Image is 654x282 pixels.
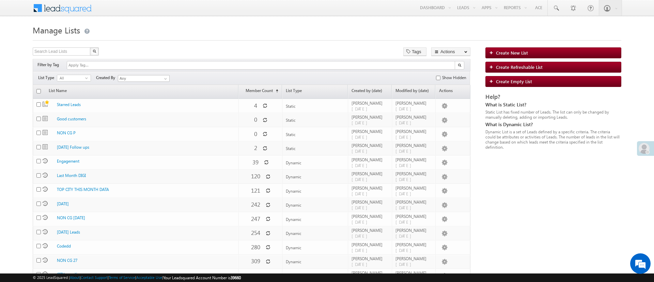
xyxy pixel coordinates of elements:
span: [DATE] [352,176,371,182]
a: Last Month DIGI [57,173,86,178]
span: [PERSON_NAME] [395,157,433,162]
span: select [85,76,91,79]
div: Filter by Tag [37,61,61,69]
a: List Type [282,86,347,99]
span: [DATE] [352,162,371,168]
a: TOP CITY THIS MONTH DATA [57,187,109,192]
span: [PERSON_NAME] [352,256,389,261]
span: © 2025 LeadSquared | | | | | [33,274,241,281]
a: NON CG [DATE] [57,215,85,220]
img: Search [93,49,96,53]
span: Static [286,118,296,123]
span: Static [43,144,48,149]
span: [PERSON_NAME] [395,199,433,205]
span: Dynamic [286,203,301,208]
span: All [57,75,85,81]
span: 120 [251,172,260,180]
a: Show All Items [160,75,169,82]
span: [DATE] [395,247,415,253]
span: Dynamic [286,259,301,264]
span: [DATE] [395,134,415,140]
span: [PERSON_NAME] [352,157,389,162]
img: Search [458,63,461,67]
span: Manage Lists [33,25,80,35]
span: Dynamic [286,217,301,222]
span: Dynamic [43,271,48,277]
span: 280 [251,243,260,251]
span: [DATE] [395,219,415,225]
a: About [70,275,80,280]
span: [PERSON_NAME] [395,185,433,191]
span: [DATE] [395,106,415,112]
span: [PERSON_NAME] [395,115,433,120]
input: Check all records [36,89,41,93]
span: 39 [252,158,259,166]
span: 39660 [231,275,241,280]
span: [PERSON_NAME] [352,143,389,148]
span: Create Empty List [496,78,532,84]
span: Dynamic [43,158,48,163]
span: [DATE] [352,134,371,140]
span: [DATE] [352,205,371,210]
span: Create Refreshable List [496,64,543,70]
span: Dynamic [43,187,48,192]
span: [DATE] [395,162,415,168]
span: Dynamic [43,257,48,263]
span: [PERSON_NAME] [352,270,389,276]
span: [PERSON_NAME] [395,129,433,134]
span: 309 [251,257,260,265]
span: [DATE] [395,120,415,125]
span: [PERSON_NAME] [352,228,389,233]
span: [DATE] [395,261,415,267]
span: [PERSON_NAME] [352,101,389,106]
span: [DATE] [352,120,371,125]
span: [PERSON_NAME] [352,171,389,176]
span: [PERSON_NAME] [395,214,433,219]
span: [DATE] [352,148,371,154]
span: Static [43,130,48,135]
a: CITY specific [57,272,79,277]
a: Terms of Service [109,275,135,280]
span: Dynamic [43,173,48,178]
a: Member Count(sorted ascending) [239,86,282,99]
span: (sorted ascending) [273,88,278,94]
span: Static [286,132,296,137]
a: NON CG 27 [57,258,77,263]
a: Modified by (date) [392,86,435,99]
a: Good customers [57,116,86,121]
span: [PERSON_NAME] [395,101,433,106]
span: 564 [251,271,260,279]
img: add_icon.png [489,65,496,69]
span: [DATE] [395,148,415,154]
label: Show Hidden [442,75,466,81]
span: 0 [254,116,257,123]
span: [DATE] [352,233,371,239]
div: What is Static List? [485,102,621,108]
a: Starred Leads [57,102,81,107]
span: Dynamic [43,229,48,234]
span: Dynamic [286,245,301,250]
span: [PERSON_NAME] [352,242,389,247]
a: [DATE] [57,201,69,206]
span: [PERSON_NAME] [352,199,389,205]
a: Contact Support [81,275,108,280]
span: [PERSON_NAME] [352,129,389,134]
div: Help? [485,94,621,100]
span: [DATE] [352,191,371,196]
span: Dynamic [43,201,48,206]
span: 254 [251,229,260,237]
span: Static [286,104,296,109]
span: List Type [38,75,57,81]
span: Dynamic [286,231,301,236]
span: 2 [254,144,257,152]
span: [PERSON_NAME] [352,214,389,219]
a: Created by (date) [348,86,391,99]
div: Static List has fixed number of Leads. The list can only be changed by manually deleting, adding ... [485,109,621,120]
span: [DATE] [395,176,415,182]
span: [PERSON_NAME] [395,228,433,233]
span: [DATE] [395,191,415,196]
span: [DATE] [395,233,415,239]
a: Acceptable Use [136,275,162,280]
span: Dynamic [286,174,301,179]
span: Dynamic [43,243,48,248]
